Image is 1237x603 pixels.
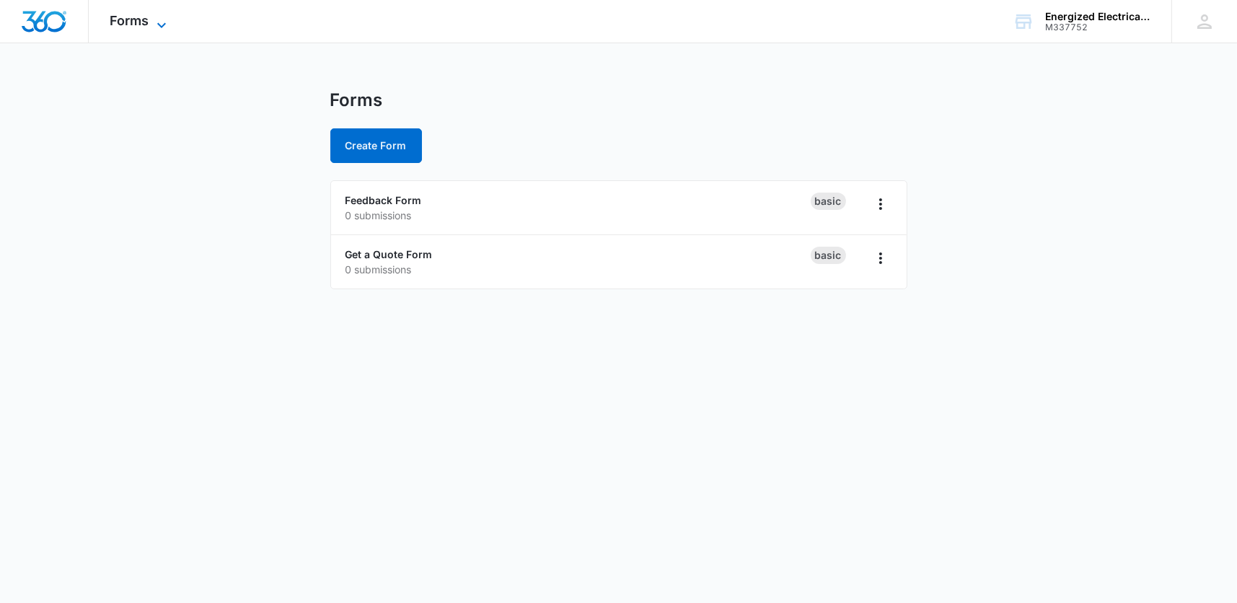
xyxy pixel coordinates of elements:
p: 0 submissions [345,262,811,277]
div: Basic [811,193,846,210]
button: Overflow Menu [869,247,892,270]
div: account id [1045,22,1150,32]
button: Overflow Menu [869,193,892,216]
span: Forms [110,13,149,28]
a: Get a Quote Form [345,248,433,260]
h1: Forms [330,89,383,111]
div: account name [1045,11,1150,22]
button: Create Form [330,128,422,163]
div: Basic [811,247,846,264]
p: 0 submissions [345,208,811,223]
a: Feedback Form [345,194,422,206]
